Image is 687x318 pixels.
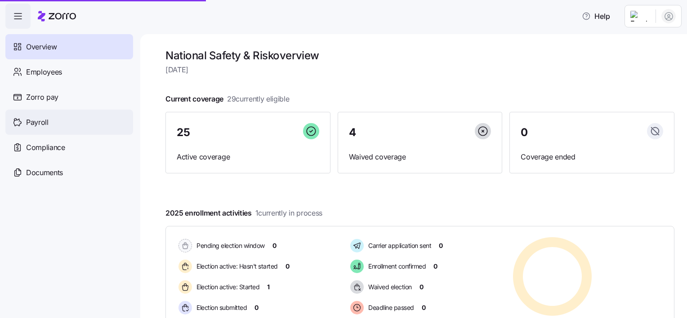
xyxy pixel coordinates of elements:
span: 4 [349,127,356,138]
span: 1 currently in process [255,208,322,219]
span: Zorro pay [26,92,58,103]
span: 0 [419,283,424,291]
span: 25 [177,127,190,138]
span: 0 [433,262,437,271]
span: 29 currently eligible [227,93,290,105]
span: 0 [254,303,259,312]
a: Payroll [5,110,133,135]
span: 0 [286,262,290,271]
h1: National Safety & Risk overview [165,49,674,62]
span: Deadline passed [366,303,414,312]
span: Help [582,11,610,22]
img: Employer logo [630,11,648,22]
a: Zorro pay [5,84,133,110]
span: Documents [26,167,63,178]
span: Pending election window [194,241,265,250]
span: 0 [439,241,443,250]
span: Election submitted [194,303,247,312]
a: Compliance [5,135,133,160]
span: 0 [272,241,277,250]
span: Active coverage [177,151,319,163]
a: Documents [5,160,133,185]
span: 2025 enrollment activities [165,208,322,219]
span: 0 [422,303,426,312]
span: Election active: Started [194,283,259,291]
span: Enrollment confirmed [366,262,426,271]
span: Carrier application sent [366,241,431,250]
span: 1 [267,283,270,291]
span: Employees [26,66,62,78]
button: Help [575,7,617,25]
span: Coverage ended [521,151,663,163]
span: Overview [26,41,57,53]
a: Overview [5,34,133,59]
span: Election active: Hasn't started [194,262,278,271]
span: Waived election [366,283,412,291]
a: Employees [5,59,133,84]
span: Waived coverage [349,151,491,163]
span: Payroll [26,117,49,128]
span: 0 [521,127,528,138]
span: Compliance [26,142,65,153]
span: [DATE] [165,64,674,75]
span: Current coverage [165,93,290,105]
